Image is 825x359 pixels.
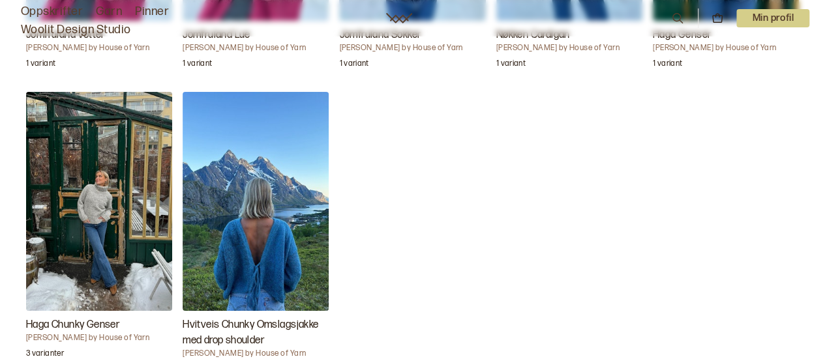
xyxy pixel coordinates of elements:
p: 1 variant [26,59,55,72]
p: 1 variant [339,59,368,72]
h4: [PERSON_NAME] by House of Yarn [496,43,642,53]
a: Oppskrifter [21,3,83,21]
a: Woolit Design Studio [21,21,131,39]
h3: Hvitveis Chunky Omslagsjakke med drop shoulder [183,317,329,349]
a: Garn [96,3,122,21]
a: Pinner [135,3,169,21]
img: Øyunn Krogh by House of YarnHvitveis Chunky Omslagsjakke med drop shoulder [183,92,329,311]
h4: [PERSON_NAME] by House of Yarn [653,43,799,53]
h4: [PERSON_NAME] by House of Yarn [26,43,172,53]
p: 1 variant [183,59,212,72]
h4: [PERSON_NAME] by House of Yarn [183,43,329,53]
p: Min profil [736,9,809,27]
button: User dropdown [736,9,809,27]
h4: [PERSON_NAME] by House of Yarn [339,43,485,53]
p: 1 variant [653,59,682,72]
img: Øyunn Krogh by House of YarnHaga Chunky Genser [26,92,172,311]
h4: [PERSON_NAME] by House of Yarn [183,349,329,359]
h3: Haga Chunky Genser [26,317,172,333]
p: 1 variant [496,59,526,72]
h4: [PERSON_NAME] by House of Yarn [26,333,172,343]
a: Woolit [386,13,412,23]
